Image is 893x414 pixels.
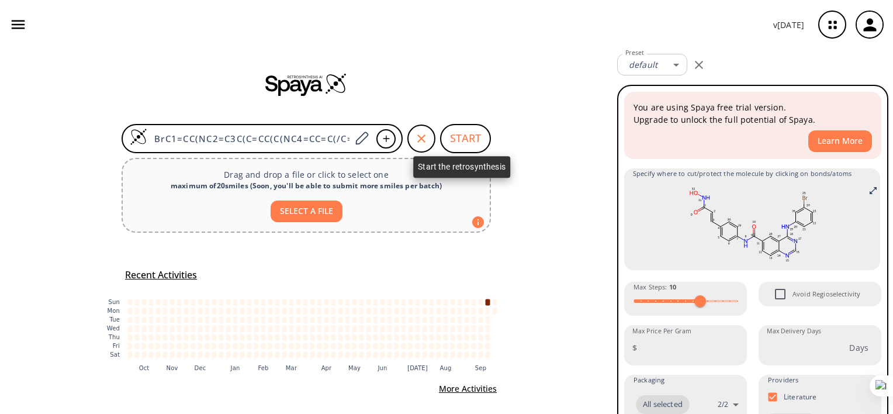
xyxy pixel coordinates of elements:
strong: 10 [669,282,676,291]
em: default [629,59,657,70]
text: [DATE] [407,365,428,371]
button: Recent Activities [120,265,202,285]
g: y-axis tick label [107,299,120,358]
text: Oct [139,365,150,371]
text: Mar [286,365,297,371]
g: cell [128,299,497,358]
label: Max Price Per Gram [632,327,691,336]
span: Packaging [634,375,664,385]
text: Tue [109,316,120,323]
text: Mon [107,308,120,314]
text: Sep [475,365,486,371]
text: Sun [109,299,120,305]
span: Providers [768,375,798,385]
text: May [348,365,361,371]
span: All selected [636,399,690,410]
span: Max Steps : [634,282,676,292]
img: Logo Spaya [130,128,147,146]
p: Literature [784,392,817,402]
p: $ [632,341,637,354]
button: START [440,124,491,153]
text: Jun [377,365,387,371]
svg: Full screen [868,186,878,195]
p: v [DATE] [773,19,804,31]
span: Avoid Regioselectivity [792,289,860,299]
input: Enter SMILES [147,133,351,144]
label: Preset [625,49,644,57]
span: Avoid Regioselectivity [768,282,792,306]
g: x-axis tick label [139,365,487,371]
img: Spaya logo [265,73,347,96]
label: Max Delivery Days [767,327,821,336]
text: Fri [113,343,120,349]
h5: Recent Activities [125,269,197,281]
div: Start the retrosynthesis [413,156,510,178]
text: Apr [321,365,332,371]
span: Specify where to cut/protect the molecule by clicking on bonds/atoms [633,168,871,179]
button: More Activities [434,378,501,400]
button: SELECT A FILE [271,201,342,222]
text: Sat [110,351,120,358]
p: You are using Spaya free trial version. Upgrade to unlock the full potential of Spaya. [634,101,872,126]
text: Thu [108,334,120,340]
p: Days [849,341,868,354]
text: Nov [167,365,178,371]
text: Jan [230,365,240,371]
div: maximum of 20 smiles ( Soon, you'll be able to submit more smiles per batch ) [132,181,480,191]
text: Aug [440,365,452,371]
svg: BrC1=CC(NC2=C3C(C=CC(C(NC4=CC=C(/C=C/C(NO)=O)C=C4)=O)=C3)=NC=N2)=CC=C1 [633,184,871,265]
text: Wed [107,325,120,332]
text: Feb [258,365,268,371]
p: 2 / 2 [718,399,728,409]
p: Drag and drop a file or click to select one [132,168,480,181]
button: Learn More [808,130,872,152]
text: Dec [195,365,206,371]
